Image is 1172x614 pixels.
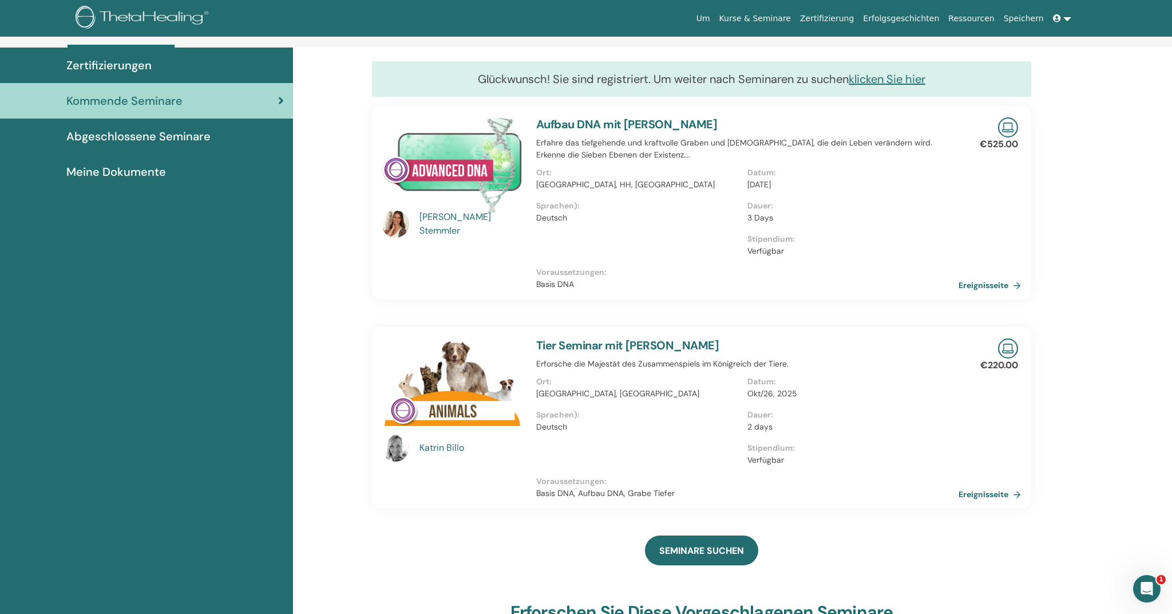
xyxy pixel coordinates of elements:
[66,57,152,74] span: Zertifizierungen
[536,200,741,212] p: Sprachen) :
[715,8,795,29] a: Kurse & Seminare
[66,92,183,109] span: Kommende Seminare
[419,441,525,455] a: Katrin Billo
[944,8,999,29] a: Ressourcen
[747,376,952,388] p: Datum :
[959,486,1025,503] a: Ereignisseite
[372,61,1031,97] div: Glückwunsch! Sie sind registriert. Um weiter nach Seminaren zu suchen
[747,200,952,212] p: Dauer :
[747,167,952,179] p: Datum :
[747,388,952,400] p: Okt/26, 2025
[747,233,952,245] p: Stipendium :
[536,376,741,388] p: Ort :
[747,454,952,466] p: Verfügbar
[536,388,741,400] p: [GEOGRAPHIC_DATA], [GEOGRAPHIC_DATA]
[998,339,1018,359] img: Live Online Seminar
[536,358,959,370] p: Erforsche die Majestät des Zusammenspiels im Königreich der Tiere.
[849,72,925,86] a: klicken Sie hier
[536,487,959,499] p: Basis DNA, Aufbau DNA, Grabe Tiefer
[659,545,744,557] span: SEMINARE SUCHEN
[66,163,166,180] span: Meine Dokumente
[536,137,959,161] p: Erfahre das tiefgehende und kraftvolle Graben und [DEMOGRAPHIC_DATA], die dein Leben verändern wi...
[858,8,944,29] a: Erfolgsgeschichten
[645,536,758,565] a: SEMINARE SUCHEN
[536,266,959,278] p: Voraussetzungen :
[382,117,522,214] img: Aufbau DNA
[382,434,409,462] img: default.jpg
[747,212,952,224] p: 3 Days
[382,210,409,238] img: default.jpg
[747,442,952,454] p: Stipendium :
[747,179,952,191] p: [DATE]
[536,212,741,224] p: Deutsch
[980,359,1018,372] p: €220.00
[382,339,522,438] img: Tier Seminar
[1157,575,1166,584] span: 1
[959,277,1025,294] a: Ereignisseite
[998,117,1018,137] img: Live Online Seminar
[536,278,959,290] p: Basis DNA
[536,409,741,421] p: Sprachen) :
[76,6,212,32] img: logo.png
[536,475,959,487] p: Voraussetzungen :
[419,210,525,238] a: [PERSON_NAME] Stemmler
[536,179,741,191] p: [GEOGRAPHIC_DATA], HH, [GEOGRAPHIC_DATA]
[747,409,952,421] p: Dauer :
[66,128,211,145] span: Abgeschlossene Seminare
[536,167,741,179] p: Ort :
[747,245,952,257] p: Verfügbar
[795,8,858,29] a: Zertifizierung
[536,117,717,132] a: Aufbau DNA mit [PERSON_NAME]
[1133,575,1161,603] iframe: Intercom live chat
[999,8,1048,29] a: Speichern
[536,338,719,353] a: Tier Seminar mit [PERSON_NAME]
[692,8,715,29] a: Um
[980,137,1018,151] p: €525.00
[536,421,741,433] p: Deutsch
[747,421,952,433] p: 2 days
